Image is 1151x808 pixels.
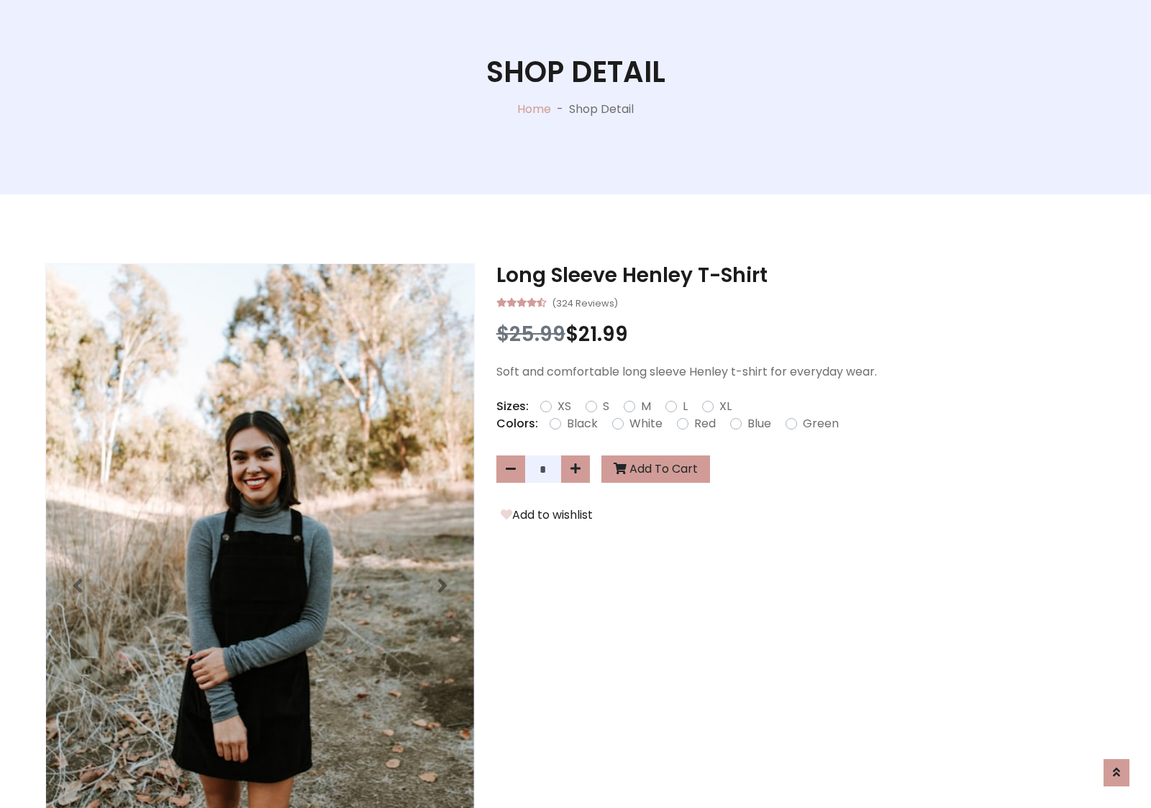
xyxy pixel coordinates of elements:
[569,101,634,118] p: Shop Detail
[719,398,732,415] label: XL
[803,415,839,432] label: Green
[496,322,1106,347] h3: $
[496,320,565,348] span: $25.99
[551,101,569,118] p: -
[496,263,1106,288] h3: Long Sleeve Henley T-Shirt
[558,398,571,415] label: XS
[496,415,538,432] p: Colors:
[603,398,609,415] label: S
[694,415,716,432] label: Red
[641,398,651,415] label: M
[601,455,710,483] button: Add To Cart
[496,398,529,415] p: Sizes:
[552,294,618,311] small: (324 Reviews)
[486,55,665,89] h1: Shop Detail
[517,101,551,117] a: Home
[567,415,598,432] label: Black
[629,415,663,432] label: White
[496,363,1106,381] p: Soft and comfortable long sleeve Henley t-shirt for everyday wear.
[683,398,688,415] label: L
[496,506,597,525] button: Add to wishlist
[747,415,771,432] label: Blue
[578,320,628,348] span: 21.99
